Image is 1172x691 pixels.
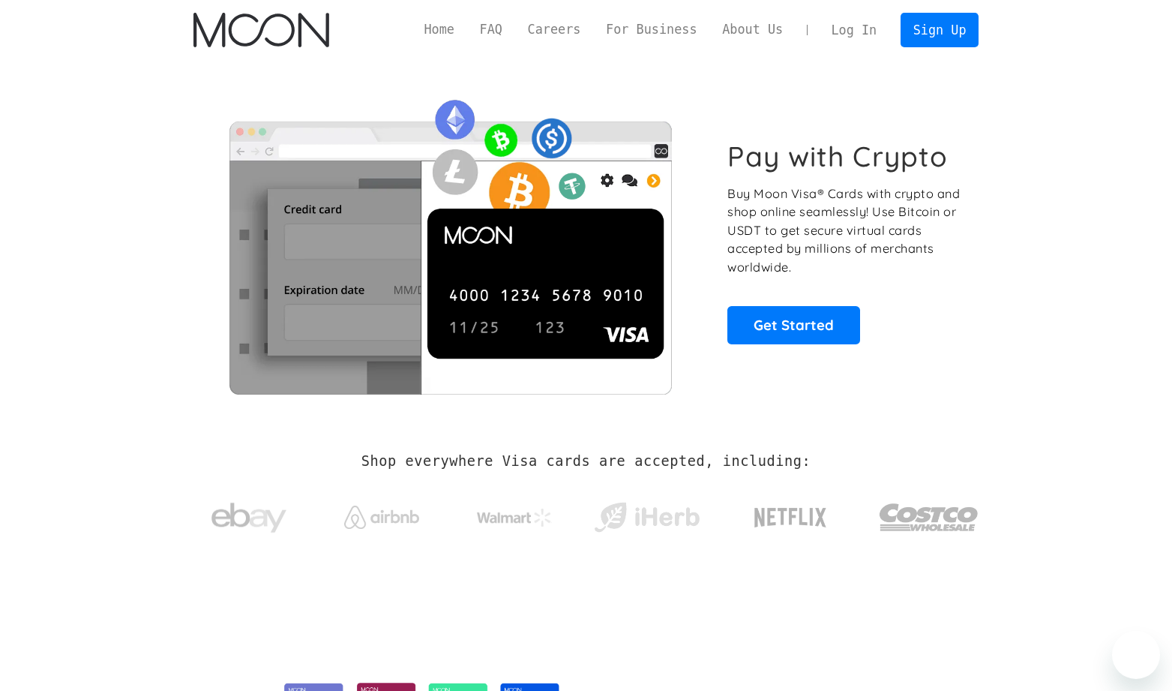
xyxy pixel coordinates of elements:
[193,89,707,394] img: Moon Cards let you spend your crypto anywhere Visa is accepted.
[727,306,860,344] a: Get Started
[901,13,979,47] a: Sign Up
[467,20,515,39] a: FAQ
[727,140,948,173] h1: Pay with Crypto
[193,13,329,47] a: home
[879,474,979,553] a: Costco
[879,489,979,545] img: Costco
[344,506,419,529] img: Airbnb
[753,499,828,536] img: Netflix
[193,13,329,47] img: Moon Logo
[724,484,858,544] a: Netflix
[591,498,703,537] img: iHerb
[193,479,305,549] a: ebay
[458,494,570,534] a: Walmart
[1112,631,1160,679] iframe: Button to launch messaging window
[727,185,962,277] p: Buy Moon Visa® Cards with crypto and shop online seamlessly! Use Bitcoin or USDT to get secure vi...
[591,483,703,545] a: iHerb
[593,20,709,39] a: For Business
[325,491,437,536] a: Airbnb
[211,494,286,542] img: ebay
[361,453,811,470] h2: Shop everywhere Visa cards are accepted, including:
[709,20,796,39] a: About Us
[412,20,467,39] a: Home
[819,14,889,47] a: Log In
[477,509,552,527] img: Walmart
[515,20,593,39] a: Careers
